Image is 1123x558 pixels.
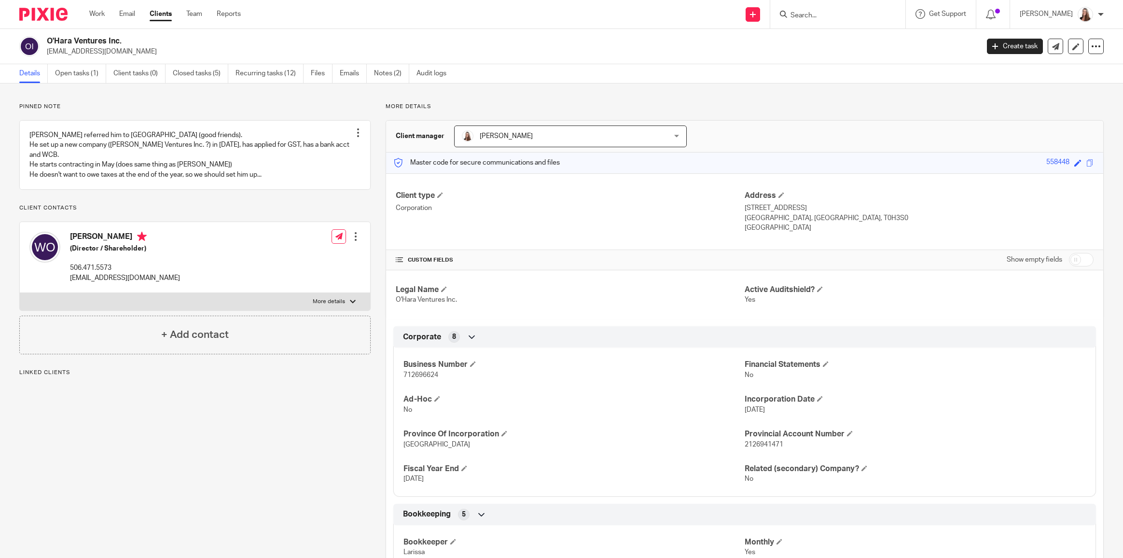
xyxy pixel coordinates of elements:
[745,464,1086,474] h4: Related (secondary) Company?
[396,131,444,141] h3: Client manager
[987,39,1043,54] a: Create task
[745,406,765,413] span: [DATE]
[745,394,1086,405] h4: Incorporation Date
[403,509,451,519] span: Bookkeeping
[745,441,783,448] span: 2126941471
[403,429,745,439] h4: Province Of Incorporation
[745,203,1094,213] p: [STREET_ADDRESS]
[480,133,533,139] span: [PERSON_NAME]
[396,203,745,213] p: Corporation
[313,298,345,306] p: More details
[217,9,241,19] a: Reports
[403,441,470,448] span: [GEOGRAPHIC_DATA]
[70,244,180,253] h5: (Director / Shareholder)
[374,64,409,83] a: Notes (2)
[19,103,371,111] p: Pinned note
[929,11,966,17] span: Get Support
[19,8,68,21] img: Pixie
[19,369,371,377] p: Linked clients
[452,332,456,342] span: 8
[745,549,755,556] span: Yes
[403,394,745,405] h4: Ad-Hoc
[150,9,172,19] a: Clients
[47,47,972,56] p: [EMAIL_ADDRESS][DOMAIN_NAME]
[745,372,753,378] span: No
[161,327,229,342] h4: + Add contact
[462,130,473,142] img: Larissa-headshot-cropped.jpg
[311,64,333,83] a: Files
[462,510,466,519] span: 5
[19,64,48,83] a: Details
[745,296,755,303] span: Yes
[393,158,560,167] p: Master code for secure communications and files
[396,285,745,295] h4: Legal Name
[745,360,1086,370] h4: Financial Statements
[403,372,438,378] span: 712696624
[745,213,1094,223] p: [GEOGRAPHIC_DATA], [GEOGRAPHIC_DATA], T0H3S0
[745,285,1094,295] h4: Active Auditshield?
[70,232,180,244] h4: [PERSON_NAME]
[396,296,457,303] span: O'Hara Ventures Inc.
[70,273,180,283] p: [EMAIL_ADDRESS][DOMAIN_NAME]
[119,9,135,19] a: Email
[745,191,1094,201] h4: Address
[340,64,367,83] a: Emails
[386,103,1104,111] p: More details
[403,537,745,547] h4: Bookkeeper
[403,360,745,370] h4: Business Number
[29,232,60,263] img: svg%3E
[19,204,371,212] p: Client contacts
[403,464,745,474] h4: Fiscal Year End
[1020,9,1073,19] p: [PERSON_NAME]
[186,9,202,19] a: Team
[1046,157,1069,168] div: 558448
[416,64,454,83] a: Audit logs
[790,12,876,20] input: Search
[19,36,40,56] img: svg%3E
[396,191,745,201] h4: Client type
[745,537,1086,547] h4: Monthly
[745,429,1086,439] h4: Provincial Account Number
[745,475,753,482] span: No
[55,64,106,83] a: Open tasks (1)
[113,64,166,83] a: Client tasks (0)
[137,232,147,241] i: Primary
[396,256,745,264] h4: CUSTOM FIELDS
[403,406,412,413] span: No
[1078,7,1093,22] img: Larissa-headshot-cropped.jpg
[1007,255,1062,265] label: Show empty fields
[47,36,787,46] h2: O'Hara Ventures Inc.
[173,64,228,83] a: Closed tasks (5)
[403,332,441,342] span: Corporate
[70,263,180,273] p: 506.471.5573
[745,223,1094,233] p: [GEOGRAPHIC_DATA]
[403,475,424,482] span: [DATE]
[89,9,105,19] a: Work
[236,64,304,83] a: Recurring tasks (12)
[403,549,425,556] span: Larissa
